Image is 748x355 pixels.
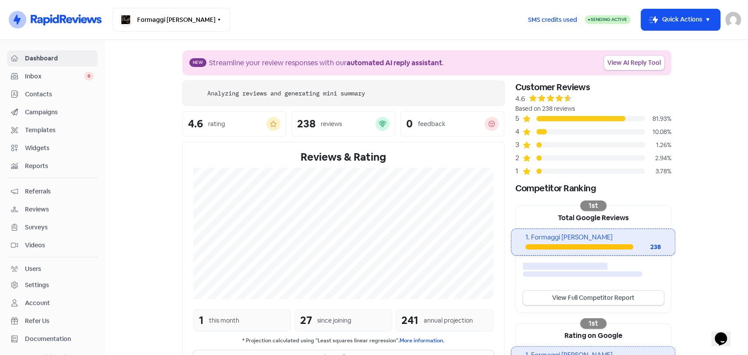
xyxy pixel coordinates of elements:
a: Videos [7,237,98,253]
div: 3 [515,140,522,150]
a: 0feedback [401,111,504,137]
a: Referrals [7,183,98,200]
span: Sending Active [591,17,627,22]
div: 1. Formaggi [PERSON_NAME] [525,232,661,243]
span: SMS credits used [528,15,577,25]
span: 0 [84,72,94,81]
div: 1 [515,166,522,176]
a: Settings [7,277,98,293]
div: 1st [580,318,606,329]
span: Contacts [25,90,94,99]
div: Streamline your review responses with our . [209,58,444,68]
span: Refer Us [25,316,94,326]
a: SMS credits used [521,14,585,24]
span: Surveys [25,223,94,232]
a: Users [7,261,98,277]
b: automated AI reply assistant [347,58,442,67]
small: * Projection calculated using "Least squares linear regression". [193,337,494,345]
div: 81.93% [645,114,671,123]
a: Campaigns [7,104,98,120]
div: this month [209,316,239,325]
a: Contacts [7,86,98,102]
span: Campaigns [25,108,94,117]
div: 1 [199,313,204,328]
div: 0 [406,119,413,129]
div: rating [208,120,225,129]
div: 4.6 [515,94,525,104]
div: 4 [515,127,522,137]
span: Referrals [25,187,94,196]
a: Inbox 0 [7,68,98,84]
div: Total Google Reviews [516,206,671,228]
div: Competitor Ranking [515,182,671,195]
a: View AI Reply Tool [604,56,664,70]
button: Quick Actions [641,9,720,30]
div: 238 [633,243,661,252]
span: Templates [25,126,94,135]
div: 4.6 [188,119,203,129]
img: User [725,12,741,28]
a: Reviews [7,201,98,218]
span: Reports [25,162,94,171]
iframe: chat widget [711,320,739,346]
span: Documentation [25,334,94,344]
a: 238reviews [291,111,395,137]
span: Videos [25,241,94,250]
div: 241 [401,313,418,328]
div: Reviews & Rating [193,149,494,165]
div: 1st [580,200,606,211]
a: Account [7,295,98,311]
a: Templates [7,122,98,138]
div: reviews [321,120,342,129]
a: Refer Us [7,313,98,329]
div: 10.08% [645,127,671,137]
div: 5 [515,113,522,124]
span: Dashboard [25,54,94,63]
div: Analyzing reviews and generating mini summary [207,89,365,98]
a: Widgets [7,140,98,156]
div: Rating on Google [516,323,671,346]
div: Account [25,299,50,308]
div: Users [25,264,41,274]
span: Widgets [25,144,94,153]
div: Settings [25,281,49,290]
button: Formaggi [PERSON_NAME] [112,8,230,32]
div: annual projection [424,316,473,325]
div: 1.26% [645,141,671,150]
div: Based on 238 reviews [515,104,671,113]
a: More information. [400,337,444,344]
div: feedback [418,120,445,129]
div: 2 [515,153,522,163]
a: 4.6rating [182,111,286,137]
div: 27 [300,313,312,328]
div: Customer Reviews [515,81,671,94]
a: Dashboard [7,50,98,67]
span: Reviews [25,205,94,214]
a: Sending Active [585,14,631,25]
span: Inbox [25,72,84,81]
div: 238 [297,119,316,129]
div: 2.94% [645,154,671,163]
span: New [189,58,206,67]
div: 3.78% [645,167,671,176]
a: Documentation [7,331,98,347]
div: since joining [317,316,351,325]
a: Reports [7,158,98,174]
a: Surveys [7,219,98,235]
a: View Full Competitor Report [523,291,664,305]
